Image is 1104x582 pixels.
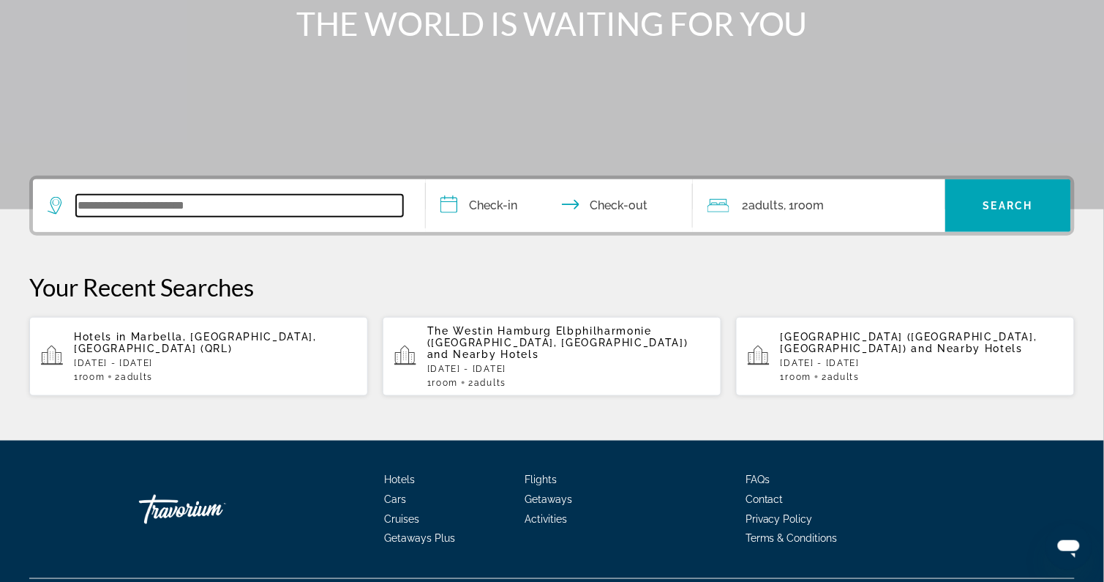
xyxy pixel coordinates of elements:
span: Room [786,372,812,382]
span: Hotels in [74,331,127,343]
a: Travorium [139,488,285,531]
h1: THE WORLD IS WAITING FOR YOU [278,4,827,42]
div: Search widget [33,179,1071,232]
span: Marbella, [GEOGRAPHIC_DATA], [GEOGRAPHIC_DATA] (QRL) [74,331,317,354]
a: Contact [746,493,784,505]
a: Cars [384,493,406,505]
span: Adults [749,198,784,212]
a: Getaways [525,493,572,505]
p: [DATE] - [DATE] [427,364,710,374]
p: Your Recent Searches [29,272,1075,302]
button: Search [945,179,1071,232]
iframe: Button to launch messaging window [1045,523,1092,570]
span: [GEOGRAPHIC_DATA] ([GEOGRAPHIC_DATA], [GEOGRAPHIC_DATA]) [781,331,1037,354]
span: 2 [115,372,153,382]
a: Getaways Plus [384,533,455,545]
a: Privacy Policy [746,513,813,525]
span: Adults [827,372,860,382]
a: Activities [525,513,567,525]
span: 2 [468,378,506,388]
a: Cruises [384,513,419,525]
button: Check in and out dates [426,179,693,232]
span: 1 [427,378,458,388]
span: Room [795,198,825,212]
span: 1 [74,372,105,382]
span: Room [432,378,459,388]
p: [DATE] - [DATE] [74,358,356,368]
span: Room [79,372,105,382]
a: FAQs [746,474,770,485]
span: 1 [781,372,811,382]
span: The Westin Hamburg Elbphilharmonie ([GEOGRAPHIC_DATA], [GEOGRAPHIC_DATA]) [427,325,688,348]
button: Travelers: 2 adults, 0 children [693,179,945,232]
a: Flights [525,474,557,485]
button: Hotels in Marbella, [GEOGRAPHIC_DATA], [GEOGRAPHIC_DATA] (QRL)[DATE] - [DATE]1Room2Adults [29,316,368,397]
a: Terms & Conditions [746,533,838,545]
p: [DATE] - [DATE] [781,358,1063,368]
span: , 1 [784,195,825,216]
span: Adults [474,378,506,388]
span: 2 [822,372,860,382]
span: and Nearby Hotels [427,348,539,360]
a: Hotels [384,474,415,485]
button: The Westin Hamburg Elbphilharmonie ([GEOGRAPHIC_DATA], [GEOGRAPHIC_DATA]) and Nearby Hotels[DATE]... [383,316,721,397]
span: 2 [743,195,784,216]
button: [GEOGRAPHIC_DATA] ([GEOGRAPHIC_DATA], [GEOGRAPHIC_DATA]) and Nearby Hotels[DATE] - [DATE]1Room2Ad... [736,316,1075,397]
span: and Nearby Hotels [912,343,1024,354]
span: Search [983,200,1033,212]
span: Adults [121,372,153,382]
